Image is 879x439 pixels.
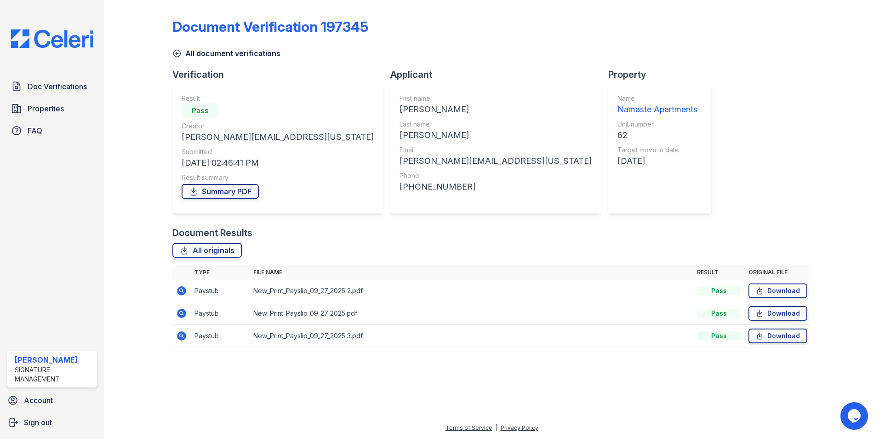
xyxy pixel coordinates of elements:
div: Pass [697,331,741,341]
span: Properties [28,103,64,114]
a: Properties [7,99,97,118]
iframe: chat widget [840,402,870,430]
span: Doc Verifications [28,81,87,92]
div: [PERSON_NAME] [400,129,592,142]
div: Email [400,145,592,155]
th: File name [250,265,693,280]
th: Type [191,265,250,280]
a: Name Namaste Apartments [617,94,697,116]
a: FAQ [7,121,97,140]
a: Download [748,306,807,321]
div: [PERSON_NAME] [15,354,93,365]
th: Original file [745,265,811,280]
a: Account [4,391,101,410]
td: Paystub [191,280,250,302]
div: [PERSON_NAME][EMAIL_ADDRESS][US_STATE] [182,131,374,144]
div: Target move in date [617,145,697,155]
div: Document Verification 197345 [172,18,368,35]
div: Pass [697,309,741,318]
div: Unit number [617,120,697,129]
span: Account [24,395,53,406]
div: [DATE] [617,155,697,168]
div: Phone [400,171,592,180]
div: Verification [172,68,390,81]
a: Privacy Policy [501,424,538,431]
div: [DATE] 02:46:41 PM [182,156,374,169]
a: Summary PDF [182,184,259,199]
a: Sign out [4,413,101,432]
div: Submitted [182,147,374,156]
div: [PHONE_NUMBER] [400,180,592,193]
td: Paystub [191,302,250,325]
div: Property [608,68,719,81]
div: Creator [182,121,374,131]
span: Sign out [24,417,52,428]
a: Terms of Service [445,424,492,431]
img: CE_Logo_Blue-a8612792a0a2168367f1c8372b55b34899dd931a85d93a1a3d3e32e68fde9ad4.png [4,29,101,48]
span: FAQ [28,125,42,136]
td: New_Print_Payslip_09_27_2025 3.pdf [250,325,693,347]
td: New_Print_Payslip_09_27_2025 2.pdf [250,280,693,302]
div: Signature Management [15,365,93,384]
div: Document Results [172,226,252,239]
div: 62 [617,129,697,142]
a: All originals [172,243,242,258]
td: Paystub [191,325,250,347]
div: [PERSON_NAME] [400,103,592,116]
td: New_Print_Payslip_09_27_2025.pdf [250,302,693,325]
div: First name [400,94,592,103]
th: Result [693,265,745,280]
div: Pass [697,286,741,295]
div: Applicant [390,68,608,81]
div: Pass [182,103,218,118]
div: | [496,424,497,431]
a: Download [748,329,807,343]
div: Result [182,94,374,103]
a: Doc Verifications [7,77,97,96]
a: Download [748,283,807,298]
div: Namaste Apartments [617,103,697,116]
div: Result summary [182,173,374,182]
div: [PERSON_NAME][EMAIL_ADDRESS][US_STATE] [400,155,592,168]
div: Name [617,94,697,103]
a: All document verifications [172,48,280,59]
div: Last name [400,120,592,129]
